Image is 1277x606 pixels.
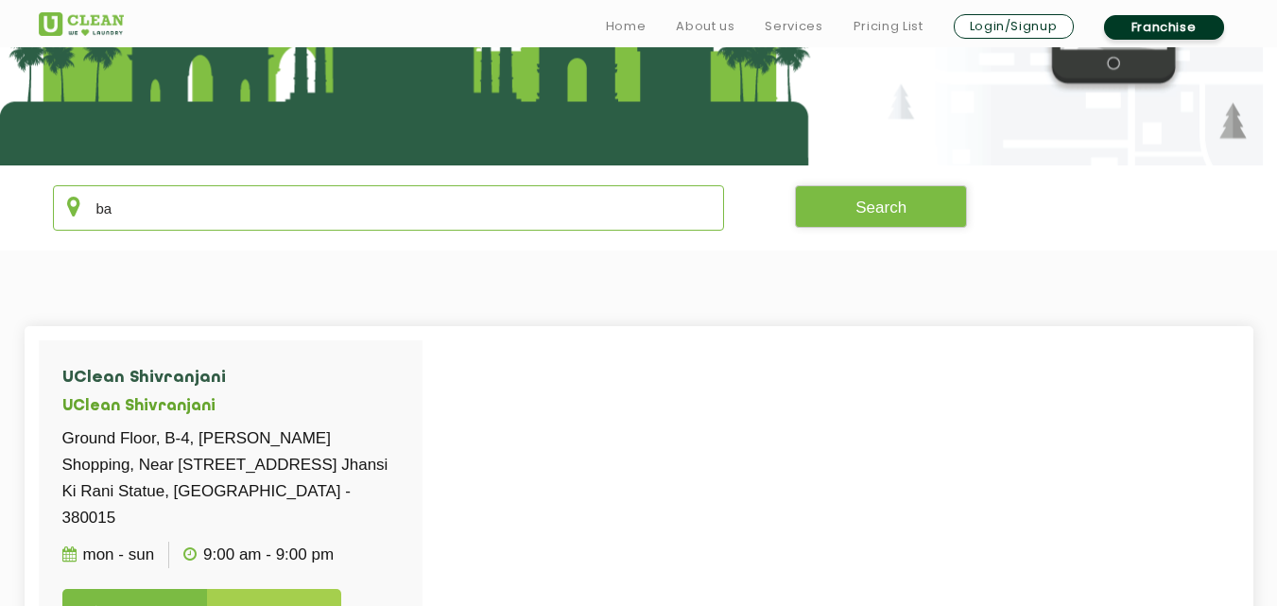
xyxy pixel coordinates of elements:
[39,12,124,36] img: UClean Laundry and Dry Cleaning
[676,15,734,38] a: About us
[62,425,399,531] p: Ground Floor, B-4, [PERSON_NAME] Shopping, Near [STREET_ADDRESS] Jhansi Ki Rani Statue, [GEOGRAPH...
[795,185,967,228] button: Search
[62,369,399,388] h4: UClean Shivranjani
[183,542,334,568] p: 9:00 AM - 9:00 PM
[62,542,155,568] p: Mon - Sun
[1104,15,1224,40] a: Franchise
[954,14,1074,39] a: Login/Signup
[765,15,822,38] a: Services
[62,398,399,416] h5: UClean Shivranjani
[854,15,923,38] a: Pricing List
[53,185,725,231] input: Enter city/area/pin Code
[606,15,647,38] a: Home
